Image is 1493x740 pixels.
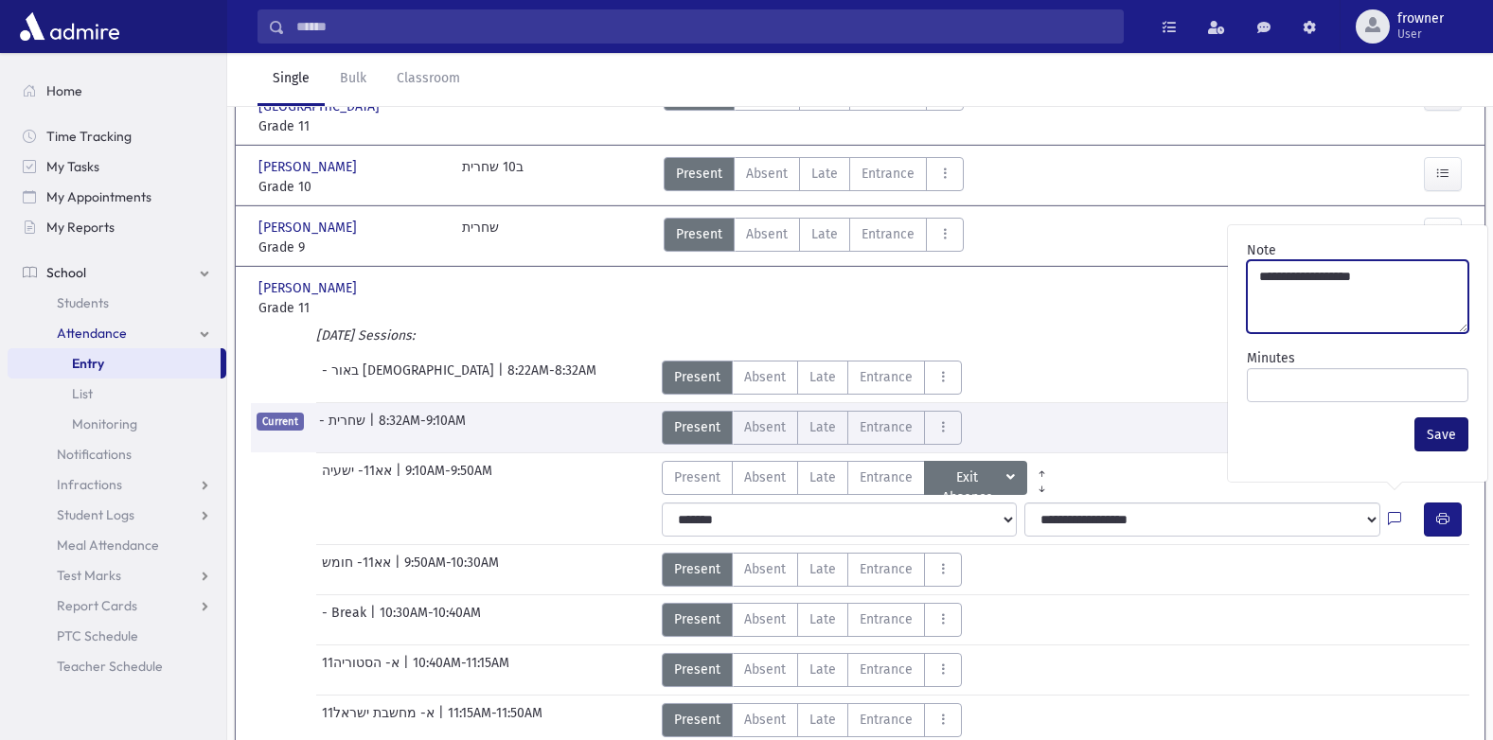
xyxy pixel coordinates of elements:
span: Absent [744,467,786,487]
span: Attendance [57,325,127,342]
span: Late [809,660,836,679]
span: Meal Attendance [57,537,159,554]
span: frowner [1397,11,1444,26]
span: [PERSON_NAME] [258,278,361,298]
a: Meal Attendance [8,530,226,560]
label: Note [1247,240,1276,260]
span: Exit Absence [936,467,1004,488]
span: Absent [744,710,786,730]
span: Present [676,224,722,244]
span: List [72,385,93,402]
a: Classroom [382,53,475,106]
span: 11א- מחשבת ישראל [322,703,438,737]
i: [DATE] Sessions: [316,327,415,344]
a: Test Marks [8,560,226,590]
a: Attendance [8,318,226,348]
span: [PERSON_NAME] [258,218,361,238]
span: Notifications [57,446,132,463]
span: Present [674,660,720,679]
span: - שחרית [319,411,369,445]
a: Report Cards [8,590,226,621]
span: Late [811,224,838,244]
div: AttTypes [662,653,962,687]
span: Present [674,710,720,730]
span: Entrance [860,660,913,679]
a: List [8,379,226,409]
label: Minutes [1247,348,1295,368]
div: AttTypes [662,411,962,445]
span: | [438,703,448,737]
div: AttTypes [662,603,962,637]
span: School [46,264,86,281]
a: Students [8,288,226,318]
span: Absent [744,417,786,437]
span: Monitoring [72,415,137,432]
span: Infractions [57,476,122,493]
span: 10:40AM-11:15AM [413,653,509,687]
span: 10:30AM-10:40AM [380,603,481,637]
a: School [8,257,226,288]
span: Time Tracking [46,128,132,145]
input: Search [285,9,1123,44]
span: Entrance [860,467,913,487]
span: Absent [744,660,786,679]
button: Exit Absence [924,461,1028,495]
span: Entrance [860,367,913,387]
span: Late [809,609,836,629]
a: Single [258,53,325,106]
span: Late [809,467,836,487]
span: Absent [746,164,788,184]
span: Present [674,609,720,629]
div: AttTypes [662,553,962,587]
a: Teacher Schedule [8,651,226,681]
span: My Appointments [46,188,151,205]
span: Absent [746,224,788,244]
span: Entrance [860,609,913,629]
span: Test Marks [57,567,121,584]
a: Time Tracking [8,121,226,151]
span: Present [674,559,720,579]
span: My Reports [46,219,115,236]
a: My Reports [8,212,226,242]
span: Entrance [862,224,915,244]
span: | [403,653,413,687]
div: AttTypes [662,703,962,737]
span: Present [674,367,720,387]
span: Present [676,164,722,184]
span: [PERSON_NAME] [258,157,361,177]
span: My Tasks [46,158,99,175]
span: Absent [744,367,786,387]
a: PTC Schedule [8,621,226,651]
span: Absent [744,559,786,579]
div: ב10 שחרית [462,157,524,197]
span: Home [46,82,82,99]
div: AttTypes [662,361,962,395]
span: אא11- חומש [322,553,395,587]
span: Present [674,417,720,437]
span: | [370,603,380,637]
img: AdmirePro [15,8,124,45]
span: | [396,461,405,495]
span: Report Cards [57,597,137,614]
a: Infractions [8,469,226,500]
span: Late [809,417,836,437]
span: Grade 11 [258,298,443,318]
span: Grade 9 [258,238,443,257]
a: Notifications [8,439,226,469]
a: My Tasks [8,151,226,182]
span: - Break [322,603,370,637]
span: | [369,411,379,445]
span: User [1397,26,1444,42]
a: Home [8,76,226,106]
span: Late [809,559,836,579]
a: Student Logs [8,500,226,530]
div: שחרית [462,218,499,257]
span: 11א- הסטוריה [322,653,403,687]
a: My Appointments [8,182,226,212]
span: Present [674,467,720,487]
a: Bulk [325,53,382,106]
span: Grade 10 [258,177,443,197]
span: | [395,553,404,587]
span: Current [257,413,304,431]
span: - באור [DEMOGRAPHIC_DATA] [322,361,498,395]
